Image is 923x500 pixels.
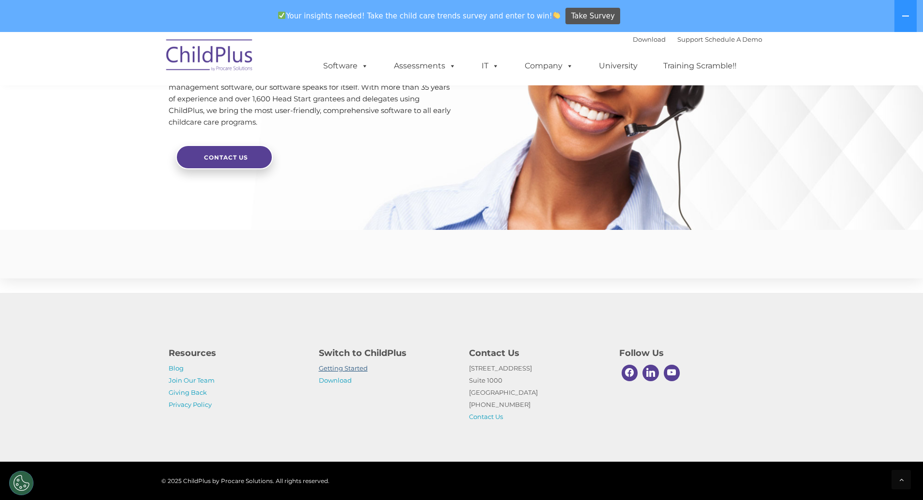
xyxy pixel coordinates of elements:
h4: Contact Us [469,346,605,360]
img: 👏 [553,12,560,19]
font: | [633,35,762,43]
h4: Follow Us [619,346,755,360]
span: Your insights needed! Take the child care trends survey and enter to win! [274,6,564,25]
a: Company [515,56,583,76]
a: Getting Started [319,364,368,372]
img: ✅ [278,12,285,19]
p: As the most-widely used Head Start and Early Head Start program management software, our software... [169,70,454,128]
a: Download [633,35,666,43]
a: Join Our Team [169,376,215,384]
iframe: Chat Widget [765,395,923,500]
a: Linkedin [640,362,661,384]
a: Blog [169,364,184,372]
a: Privacy Policy [169,401,212,408]
a: Youtube [661,362,683,384]
p: [STREET_ADDRESS] Suite 1000 [GEOGRAPHIC_DATA] [PHONE_NUMBER] [469,362,605,423]
a: Support [677,35,703,43]
a: Facebook [619,362,641,384]
img: ChildPlus by Procare Solutions [161,32,258,81]
span: © 2025 ChildPlus by Procare Solutions. All rights reserved. [161,477,329,484]
button: Cookies Settings [9,471,33,495]
span: Take Survey [571,8,615,25]
a: Download [319,376,352,384]
h4: Resources [169,346,304,360]
h4: Switch to ChildPlus [319,346,454,360]
a: Training Scramble!! [654,56,746,76]
a: Giving Back [169,388,207,396]
span: Contact Us [204,154,248,161]
a: Assessments [384,56,466,76]
a: Software [313,56,378,76]
a: IT [472,56,509,76]
a: Take Survey [565,8,620,25]
a: Schedule A Demo [705,35,762,43]
a: Contact Us [469,413,503,420]
a: University [589,56,647,76]
a: Contact Us [176,145,273,169]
